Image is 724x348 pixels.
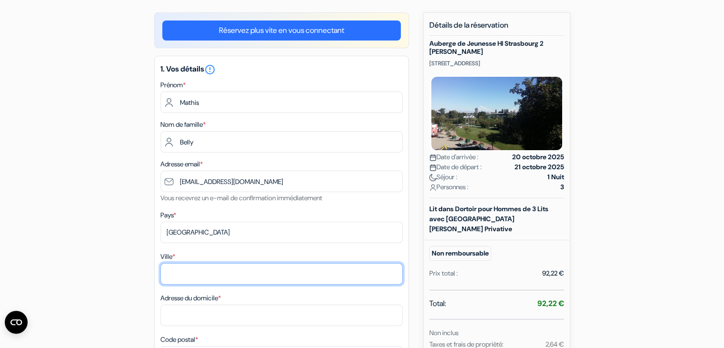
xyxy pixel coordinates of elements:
i: error_outline [204,64,216,75]
h5: Détails de la réservation [429,20,564,36]
a: Réservez plus vite en vous connectant [162,20,401,41]
span: Date de départ : [429,162,482,172]
label: Code postal [160,335,198,345]
small: Non remboursable [429,246,491,261]
label: Nom de famille [160,120,206,130]
strong: 1 Nuit [547,172,564,182]
input: Entrer adresse e-mail [160,171,403,192]
h5: 1. Vos détails [160,64,403,75]
small: Non inclus [429,328,458,337]
label: Pays [160,210,176,220]
label: Adresse email [160,159,203,169]
a: error_outline [204,64,216,74]
label: Adresse du domicile [160,293,221,303]
small: Vous recevrez un e-mail de confirmation immédiatement [160,194,322,202]
input: Entrer le nom de famille [160,131,403,153]
span: Date d'arrivée : [429,152,478,162]
img: calendar.svg [429,164,436,171]
h5: Auberge de Jeunesse HI Strasbourg 2 [PERSON_NAME] [429,40,564,56]
span: Total: [429,298,446,309]
div: Prix total : [429,268,458,278]
label: Prénom [160,80,186,90]
label: Ville [160,252,175,262]
b: Lit dans Dortoir pour Hommes de 3 Lits avec [GEOGRAPHIC_DATA][PERSON_NAME] Privative [429,205,548,233]
strong: 3 [560,182,564,192]
span: Séjour : [429,172,457,182]
strong: 92,22 € [537,298,564,308]
strong: 21 octobre 2025 [515,162,564,172]
img: moon.svg [429,174,436,181]
div: 92,22 € [542,268,564,278]
strong: 20 octobre 2025 [512,152,564,162]
button: Ouvrir le widget CMP [5,311,28,334]
span: Personnes : [429,182,468,192]
img: calendar.svg [429,154,436,161]
img: user_icon.svg [429,184,436,191]
input: Entrez votre prénom [160,92,403,113]
p: [STREET_ADDRESS] [429,60,564,67]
